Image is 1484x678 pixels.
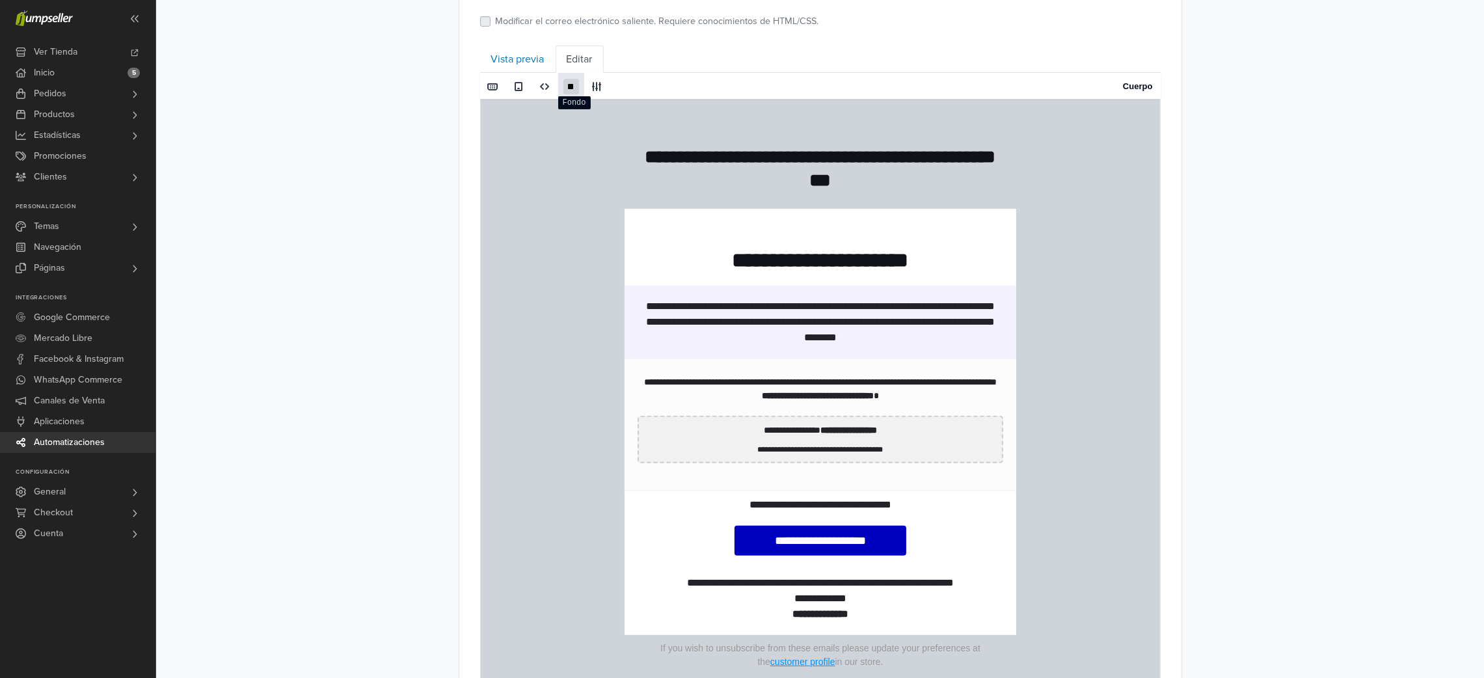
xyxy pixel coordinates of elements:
img: jumpseller-logo-footer-grey.png [297,569,382,608]
span: Pedidos [34,83,66,104]
p: Configuración [16,468,155,476]
span: Páginas [34,258,65,278]
p: in our store. [355,557,403,567]
a: customer profile [290,557,355,567]
span: Canales de Venta [34,390,105,411]
span: Mercado Libre [34,328,92,349]
a: Editar [556,46,604,73]
span: Navegación [34,237,81,258]
p: Personalización [16,203,155,211]
label: Modificar el correo electrónico saliente. Requiere conocimientos de HTML/CSS. [496,14,819,29]
span: Productos [34,104,75,125]
span: Fondo [558,96,591,109]
a: Vista previa [480,46,556,73]
span: General [34,481,66,502]
p: Integraciones [16,294,155,302]
a: Cuerpo [1123,73,1153,100]
span: Aplicaciones [34,411,85,432]
span: 5 [128,68,140,78]
span: Ver Tienda [34,42,77,62]
span: Clientes [34,167,67,187]
span: Temas [34,216,59,237]
span: Automatizaciones [34,432,105,453]
span: WhatsApp Commerce [34,370,122,390]
span: Checkout [34,502,73,523]
span: Estadísticas [34,125,81,146]
p: If you wish to unsubscribe from these emails please update your preferences at the [180,543,500,567]
span: Promociones [34,146,87,167]
span: Google Commerce [34,307,110,328]
span: Inicio [34,62,55,83]
span: Facebook & Instagram [34,349,124,370]
span: Cuenta [34,523,63,544]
